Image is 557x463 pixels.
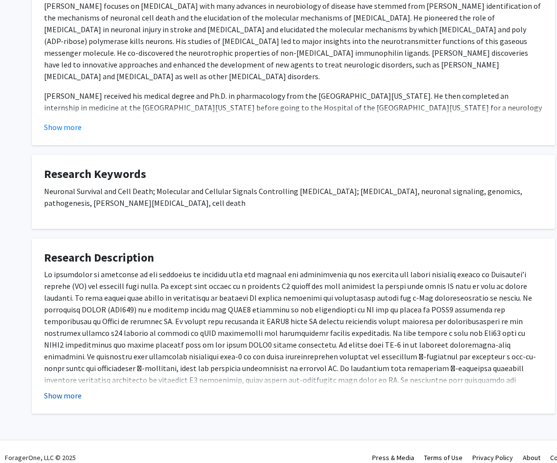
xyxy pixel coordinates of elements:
h4: Research Description [44,251,543,265]
p: Neuronal Survival and Cell Death; Molecular and Cellular Signals Controlling [MEDICAL_DATA]; [MED... [44,185,543,209]
a: About [523,453,540,462]
button: Show more [44,390,82,401]
a: Press & Media [372,453,414,462]
h4: Research Keywords [44,167,543,181]
a: Terms of Use [424,453,463,462]
a: Privacy Policy [472,453,513,462]
span: [PERSON_NAME] received his medical degree and Ph.D. in pharmacology from the [GEOGRAPHIC_DATA][US... [44,91,542,136]
iframe: Chat [7,419,42,456]
button: Show more [44,121,82,133]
